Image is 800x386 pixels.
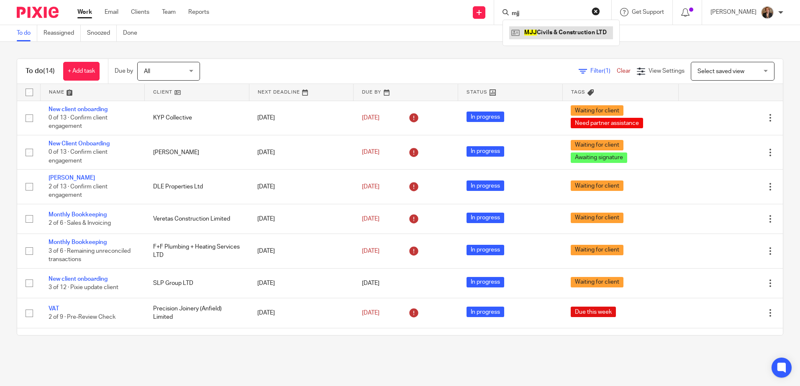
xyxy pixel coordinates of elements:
[162,8,176,16] a: Team
[249,298,354,328] td: [DATE]
[145,204,249,234] td: Veretas Construction Limited
[571,307,616,317] span: Due this week
[145,170,249,204] td: DLE Properties Ltd
[49,306,59,312] a: VAT
[571,245,623,255] span: Waiting for client
[362,216,379,222] span: [DATE]
[467,180,504,191] span: In progress
[362,280,379,286] span: [DATE]
[467,307,504,317] span: In progress
[49,150,108,164] span: 0 of 13 · Confirm client engagement
[467,245,504,255] span: In progress
[49,115,108,130] span: 0 of 13 · Confirm client engagement
[467,146,504,157] span: In progress
[249,268,354,298] td: [DATE]
[49,248,131,263] span: 3 of 6 · Remaining unreconciled transactions
[467,277,504,287] span: In progress
[145,328,249,358] td: Arc & Sons Ltd
[467,112,504,122] span: In progress
[617,68,631,74] a: Clear
[249,101,354,135] td: [DATE]
[63,62,100,81] a: + Add task
[632,9,664,15] span: Get Support
[144,69,150,74] span: All
[710,8,756,16] p: [PERSON_NAME]
[49,175,95,181] a: [PERSON_NAME]
[697,69,744,74] span: Select saved view
[362,115,379,121] span: [DATE]
[115,67,133,75] p: Due by
[145,268,249,298] td: SLP Group LTD
[49,220,111,226] span: 2 of 6 · Sales & Invoicing
[249,204,354,234] td: [DATE]
[49,284,118,290] span: 3 of 12 · Pixie update client
[49,141,110,147] a: New Client Onboarding
[571,213,623,223] span: Waiting for client
[571,180,623,191] span: Waiting for client
[362,248,379,254] span: [DATE]
[145,135,249,169] td: [PERSON_NAME]
[17,25,37,41] a: To do
[131,8,149,16] a: Clients
[571,277,623,287] span: Waiting for client
[17,7,59,18] img: Pixie
[77,8,92,16] a: Work
[49,239,107,245] a: Monthly Bookkeeping
[44,25,81,41] a: Reassigned
[761,6,774,19] img: WhatsApp%20Image%202025-04-23%20at%2010.20.30_16e186ec.jpg
[362,184,379,190] span: [DATE]
[571,152,627,163] span: Awaiting signature
[188,8,209,16] a: Reports
[571,140,623,150] span: Waiting for client
[145,101,249,135] td: KYP Collective
[49,315,115,320] span: 2 of 9 · Pre-Review Check
[467,213,504,223] span: In progress
[571,105,623,116] span: Waiting for client
[123,25,144,41] a: Done
[590,68,617,74] span: Filter
[362,310,379,316] span: [DATE]
[249,234,354,268] td: [DATE]
[145,298,249,328] td: Precision Joinery (Anfield) Limited
[43,68,55,74] span: (14)
[649,68,685,74] span: View Settings
[571,118,643,128] span: Need partner assistance
[105,8,118,16] a: Email
[362,150,379,155] span: [DATE]
[145,234,249,268] td: F+F Plumbing + Heating Services LTD
[49,212,107,218] a: Monthly Bookkeeping
[249,170,354,204] td: [DATE]
[249,328,354,358] td: [DATE]
[571,90,585,94] span: Tags
[49,276,108,282] a: New client onboarding
[511,10,586,18] input: Search
[87,25,117,41] a: Snoozed
[49,107,108,112] a: New client onboarding
[49,184,108,198] span: 2 of 13 · Confirm client engagement
[26,67,55,76] h1: To do
[592,7,600,15] button: Clear
[604,68,610,74] span: (1)
[249,135,354,169] td: [DATE]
